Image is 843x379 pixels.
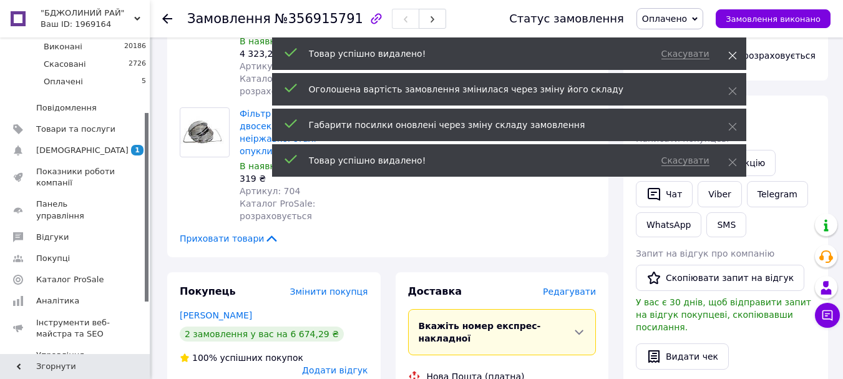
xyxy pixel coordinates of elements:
[41,19,150,30] div: Ваш ID: 1969164
[698,181,741,207] a: Viber
[716,9,831,28] button: Замовлення виконано
[240,172,352,185] div: 319 ₴
[642,14,687,24] span: Оплачено
[240,109,321,156] a: Фільтр для меду, двосекційний із неіржавкої сталі опуклий Д-200мм
[131,145,144,155] span: 1
[187,11,271,26] span: Замовлення
[636,343,729,370] button: Видати чек
[180,285,236,297] span: Покупець
[129,59,146,70] span: 2726
[743,51,816,61] span: розраховується
[36,232,69,243] span: Відгуки
[36,350,115,372] span: Управління сайтом
[180,310,252,320] a: [PERSON_NAME]
[44,41,82,52] span: Виконані
[419,321,541,343] span: Вкажіть номер експрес-накладної
[240,36,293,46] span: В наявності
[36,124,115,135] span: Товари та послуги
[815,303,840,328] button: Чат з покупцем
[180,352,303,364] div: успішних покупок
[142,76,146,87] span: 5
[240,49,288,59] span: 4 323,29 ₴
[180,232,279,245] span: Приховати товари
[408,285,462,297] span: Доставка
[44,59,86,70] span: Скасовані
[275,11,363,26] span: №356915791
[36,295,79,307] span: Аналітика
[309,154,646,167] div: Товар успішно видалено!
[240,61,313,71] span: Артикул: М3010
[240,186,300,196] span: Артикул: 704
[302,365,368,375] span: Додати відгук
[36,274,104,285] span: Каталог ProSale
[636,249,774,258] span: Запит на відгук про компанію
[636,297,811,332] span: У вас є 30 днів, щоб відправити запит на відгук покупцеві, скопіювавши посилання.
[240,161,293,171] span: В наявності
[661,155,709,166] span: Скасувати
[44,76,83,87] span: Оплачені
[162,12,172,25] div: Повернутися назад
[36,145,129,156] span: [DEMOGRAPHIC_DATA]
[180,116,229,149] img: Фільтр для меду, двосекційний із неіржавкої сталі опуклий Д-200мм
[636,265,804,291] button: Скопіювати запит на відгук
[636,181,693,207] button: Чат
[41,7,134,19] span: "БДЖОЛИНИЙ РАЙ"
[36,199,115,221] span: Панель управління
[36,253,70,264] span: Покупці
[290,287,368,297] span: Змінити покупця
[543,287,596,297] span: Редагувати
[636,212,701,237] a: WhatsApp
[309,47,646,60] div: Товар успішно видалено!
[240,199,315,221] span: Каталог ProSale: розраховується
[180,327,344,342] div: 2 замовлення у вас на 6 674,29 ₴
[706,212,746,237] button: SMS
[309,119,697,131] div: Габарити посилки оновлені через зміну складу замовлення
[661,49,709,59] span: Скасувати
[309,83,697,96] div: Оголошена вартість замовлення змінилася через зміну його складу
[36,102,97,114] span: Повідомлення
[124,41,146,52] span: 20186
[509,12,624,25] div: Статус замовлення
[726,14,821,24] span: Замовлення виконано
[36,166,115,189] span: Показники роботи компанії
[240,74,315,96] span: Каталог ProSale: розраховується
[747,181,808,207] a: Telegram
[192,353,217,363] span: 100%
[36,317,115,340] span: Інструменти веб-майстра та SEO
